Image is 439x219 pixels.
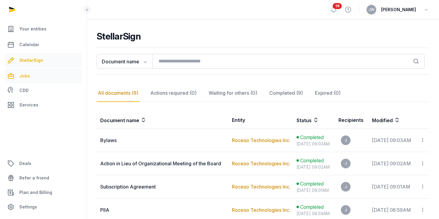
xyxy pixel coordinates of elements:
[19,87,29,94] span: CDD
[19,101,38,109] span: Services
[296,211,331,217] div: [DATE] 08:59AM
[149,84,198,102] div: Actions required (0)
[293,112,335,129] th: Status
[296,187,331,193] div: [DATE] 09:01AM
[232,137,290,143] a: Roceso Technologies Inc.
[100,160,221,167] span: Action in Lieu of Organizational Meeting of the Board
[381,6,416,13] span: [PERSON_NAME]
[19,72,30,80] span: Jobs
[368,152,416,175] td: [DATE] 09:02AM
[5,22,82,36] a: Your entities
[232,160,290,167] a: Roceso Technologies Inc.
[228,112,293,129] th: Entity
[5,200,82,214] a: Settings
[97,31,429,42] h2: StellarSign
[19,57,43,64] span: StellarSign
[300,180,324,187] span: Completed
[5,84,82,97] a: CDD
[19,25,46,33] span: Your entities
[5,156,82,171] a: Deals
[207,84,258,102] div: Waiting for others (0)
[368,175,416,198] td: [DATE] 09:01AM
[300,157,324,164] span: Completed
[409,190,439,219] iframe: Chat Widget
[100,137,117,143] span: Bylaws
[100,184,156,190] span: Subscription Agreement
[19,189,52,196] span: Plan and Billing
[19,41,39,48] span: Calendar
[232,207,290,213] a: Roceso Technologies Inc.
[300,134,324,141] span: Completed
[5,171,82,185] a: Refer a friend
[5,69,82,83] a: Jobs
[19,174,49,182] span: Refer a friend
[345,162,347,165] span: J
[5,37,82,52] a: Calendar
[335,112,368,129] th: Recipients
[268,84,304,102] div: Completed (9)
[97,84,429,102] nav: Tabs
[369,8,374,11] span: JW
[97,84,139,102] div: All documents (9)
[97,112,228,129] th: Document name
[345,185,347,189] span: J
[232,184,290,190] a: Roceso Technologies Inc.
[19,160,31,167] span: Deals
[368,112,429,129] th: Modified
[100,207,109,213] span: PIIA
[368,129,416,152] td: [DATE] 09:03AM
[5,98,82,112] a: Services
[345,208,347,212] span: J
[314,84,342,102] div: Expired (0)
[333,3,342,9] span: 19
[5,185,82,200] a: Plan and Billing
[97,54,152,68] button: Document name
[345,138,347,142] span: J
[300,203,324,211] span: Completed
[296,141,331,147] div: [DATE] 09:03AM
[19,203,37,211] span: Settings
[5,53,82,68] a: StellarSign
[367,5,376,14] button: JW
[296,164,331,170] div: [DATE] 09:02AM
